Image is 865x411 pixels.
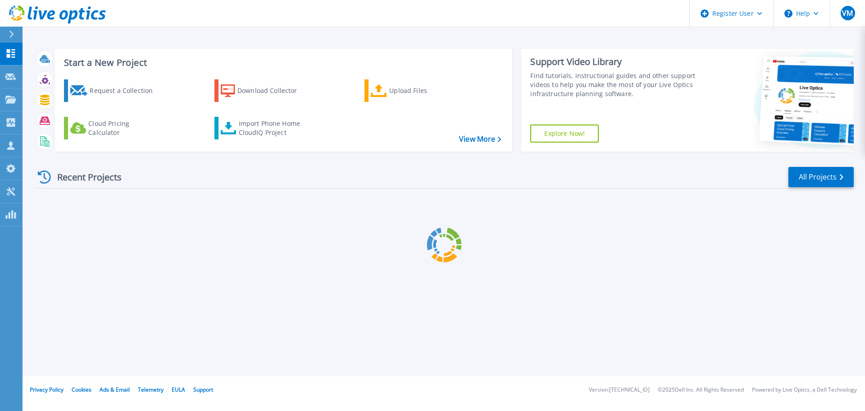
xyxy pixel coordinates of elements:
li: Version: [TECHNICAL_ID] [589,387,650,393]
a: Cookies [72,386,91,393]
div: Recent Projects [35,166,134,188]
h3: Start a New Project [64,58,501,68]
a: Cloud Pricing Calculator [64,117,164,139]
a: All Projects [788,167,854,187]
a: EULA [172,386,185,393]
a: Telemetry [138,386,164,393]
a: Support [193,386,213,393]
a: Explore Now! [530,125,599,143]
li: © 2025 Dell Inc. All Rights Reserved [658,387,744,393]
div: Download Collector [237,82,310,100]
span: VM [842,9,853,17]
a: Ads & Email [100,386,130,393]
a: Upload Files [364,79,465,102]
a: Privacy Policy [30,386,64,393]
a: Request a Collection [64,79,164,102]
div: Find tutorials, instructional guides and other support videos to help you make the most of your L... [530,71,700,98]
div: Request a Collection [90,82,162,100]
div: Cloud Pricing Calculator [88,119,160,137]
div: Upload Files [389,82,461,100]
a: Download Collector [214,79,315,102]
li: Powered by Live Optics, a Dell Technology [752,387,857,393]
div: Support Video Library [530,56,700,68]
a: View More [459,135,501,143]
div: Import Phone Home CloudIQ Project [239,119,309,137]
